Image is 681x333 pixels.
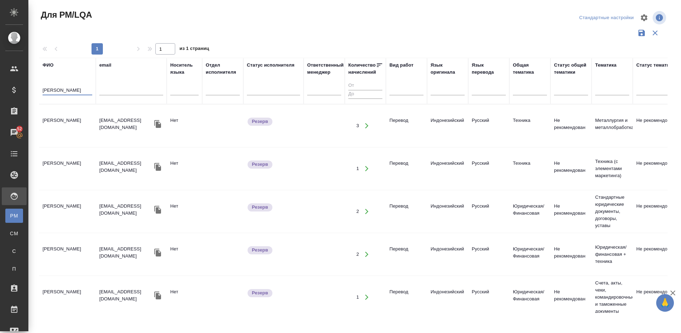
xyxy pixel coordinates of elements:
[153,204,163,215] button: Скопировать
[550,113,592,138] td: Не рекомендован
[356,165,359,172] div: 1
[247,203,300,212] div: На крайний случай: тут высокое качество, но есть другие проблемы
[550,156,592,181] td: Не рекомендован
[356,122,359,129] div: 3
[170,62,199,76] div: Носитель языка
[252,161,268,168] p: Резерв
[592,113,633,138] td: Металлургия и металлобработка
[389,62,414,69] div: Вид работ
[592,240,633,269] td: Юридическая/финансовая + техника
[13,125,26,132] span: 52
[659,295,671,310] span: 🙏
[9,248,20,255] span: С
[39,113,96,138] td: [PERSON_NAME]
[39,156,96,181] td: [PERSON_NAME]
[167,285,202,310] td: Нет
[636,62,675,69] div: Статус тематики
[359,204,374,219] button: Открыть работы
[386,156,427,181] td: Перевод
[427,199,468,224] td: Индонезийский
[468,113,509,138] td: Русский
[509,199,550,224] td: Юридическая/Финансовая
[167,156,202,181] td: Нет
[550,285,592,310] td: Не рекомендован
[5,209,23,223] a: PM
[167,113,202,138] td: Нет
[472,62,506,76] div: Язык перевода
[247,160,300,169] div: На крайний случай: тут высокое качество, но есть другие проблемы
[386,242,427,267] td: Перевод
[592,154,633,183] td: Техника (с элементами маркетинга)
[356,208,359,215] div: 2
[167,242,202,267] td: Нет
[656,294,674,312] button: 🙏
[427,156,468,181] td: Индонезийский
[5,244,23,258] a: С
[513,62,547,76] div: Общая тематика
[39,242,96,267] td: [PERSON_NAME]
[359,247,374,262] button: Открыть работы
[468,285,509,310] td: Русский
[9,230,20,237] span: CM
[386,285,427,310] td: Перевод
[348,81,382,90] input: От
[99,117,153,131] p: [EMAIL_ADDRESS][DOMAIN_NAME]
[359,119,374,133] button: Открыть работы
[509,156,550,181] td: Техника
[206,62,240,76] div: Отдел исполнителя
[636,9,653,26] span: Настроить таблицу
[39,285,96,310] td: [PERSON_NAME]
[39,9,92,21] span: Для PM/LQA
[348,62,376,76] div: Количество начислений
[5,226,23,241] a: CM
[153,119,163,129] button: Скопировать
[635,26,648,40] button: Сохранить фильтры
[99,288,153,303] p: [EMAIL_ADDRESS][DOMAIN_NAME]
[99,160,153,174] p: [EMAIL_ADDRESS][DOMAIN_NAME]
[99,245,153,260] p: [EMAIL_ADDRESS][DOMAIN_NAME]
[595,62,616,69] div: Тематика
[5,262,23,276] a: П
[509,285,550,310] td: Юридическая/Финансовая
[167,199,202,224] td: Нет
[653,11,668,24] span: Посмотреть информацию
[427,113,468,138] td: Индонезийский
[431,62,465,76] div: Язык оригинала
[386,199,427,224] td: Перевод
[550,242,592,267] td: Не рекомендован
[386,113,427,138] td: Перевод
[468,156,509,181] td: Русский
[359,290,374,305] button: Открыть работы
[577,12,636,23] div: split button
[468,199,509,224] td: Русский
[153,247,163,258] button: Скопировать
[592,276,633,318] td: Счета, акты, чеки, командировочные и таможенные документы
[348,90,382,99] input: До
[356,294,359,301] div: 1
[356,251,359,258] div: 2
[2,124,27,141] a: 52
[550,199,592,224] td: Не рекомендован
[247,288,300,298] div: На крайний случай: тут высокое качество, но есть другие проблемы
[648,26,662,40] button: Сбросить фильтры
[509,113,550,138] td: Техника
[99,62,111,69] div: email
[9,212,20,219] span: PM
[468,242,509,267] td: Русский
[179,44,209,55] span: из 1 страниц
[359,162,374,176] button: Открыть работы
[153,162,163,172] button: Скопировать
[252,118,268,125] p: Резерв
[307,62,344,76] div: Ответственный менеджер
[247,245,300,255] div: На крайний случай: тут высокое качество, но есть другие проблемы
[252,289,268,297] p: Резерв
[554,62,588,76] div: Статус общей тематики
[252,247,268,254] p: Резерв
[252,204,268,211] p: Резерв
[247,62,294,69] div: Статус исполнителя
[427,242,468,267] td: Индонезийский
[9,265,20,272] span: П
[592,190,633,233] td: Стандартные юридические документы, договоры, уставы
[99,203,153,217] p: [EMAIL_ADDRESS][DOMAIN_NAME]
[427,285,468,310] td: Индонезийский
